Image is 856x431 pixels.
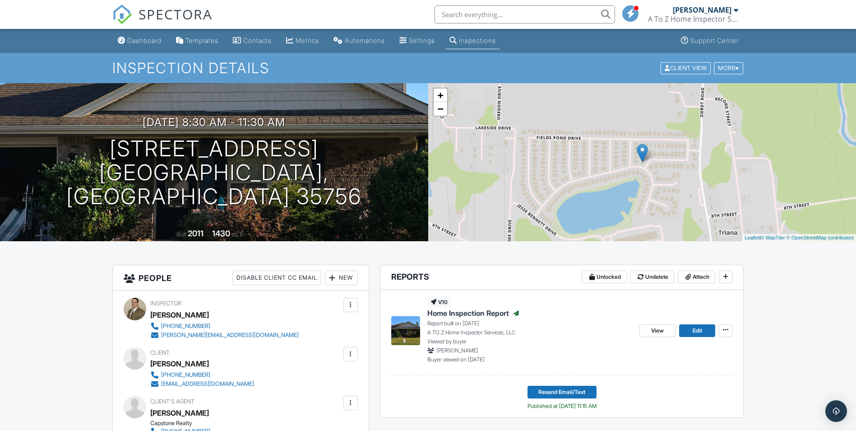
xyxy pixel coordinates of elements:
span: Built [176,231,186,238]
input: Search everything... [435,5,615,23]
a: Inspections [446,33,500,49]
span: sq. ft. [231,231,244,238]
div: Capstone Realty [150,420,261,427]
a: Client View [660,64,713,71]
a: Templates [172,33,222,49]
a: [EMAIL_ADDRESS][DOMAIN_NAME] [150,379,254,389]
div: Contacts [243,37,272,44]
div: ‭[PHONE_NUMBER]‬ [161,371,210,379]
a: ‭[PHONE_NUMBER]‬ [150,370,254,379]
div: Metrics [296,37,319,44]
div: Disable Client CC Email [232,271,321,285]
a: [PERSON_NAME][EMAIL_ADDRESS][DOMAIN_NAME] [150,331,299,340]
div: Support Center [690,37,739,44]
a: SPECTORA [112,12,213,31]
div: Inspections [459,37,496,44]
h3: People [113,265,369,291]
h1: [STREET_ADDRESS] [GEOGRAPHIC_DATA], [GEOGRAPHIC_DATA] 35756 [14,137,414,208]
span: Inspector [150,300,181,307]
div: 1430 [212,229,230,238]
a: Metrics [282,33,323,49]
div: [PERSON_NAME] [150,308,209,322]
a: Dashboard [114,33,165,49]
a: Contacts [229,33,275,49]
div: [PERSON_NAME] [150,357,209,370]
div: [PERSON_NAME][EMAIL_ADDRESS][DOMAIN_NAME] [161,332,299,339]
div: Open Intercom Messenger [825,400,847,422]
a: Zoom out [434,102,447,116]
img: The Best Home Inspection Software - Spectora [112,5,132,24]
div: 2011 [188,229,204,238]
div: [EMAIL_ADDRESS][DOMAIN_NAME] [161,380,254,388]
div: [PHONE_NUMBER] [161,323,210,330]
a: © MapTiler [761,235,785,240]
a: Leaflet [745,235,759,240]
a: Support Center [677,33,742,49]
div: Settings [409,37,435,44]
div: Automations [345,37,385,44]
a: Automations (Basic) [330,33,389,49]
div: New [325,271,358,285]
a: Zoom in [434,89,447,102]
h1: Inspection Details [112,60,744,76]
a: [PHONE_NUMBER] [150,322,299,331]
h3: [DATE] 8:30 am - 11:30 am [143,116,285,128]
div: Client View [661,62,711,74]
div: Dashboard [127,37,162,44]
div: A To Z Home Inspector Services, LLC [648,14,738,23]
a: © OpenStreetMap contributors [787,235,854,240]
div: Templates [185,37,218,44]
div: More [714,62,743,74]
div: | [742,234,856,242]
span: Client's Agent [150,398,194,405]
a: Settings [396,33,439,49]
a: [PERSON_NAME] [150,406,209,420]
div: [PERSON_NAME] [673,5,731,14]
span: SPECTORA [139,5,213,23]
span: Client [150,349,170,356]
